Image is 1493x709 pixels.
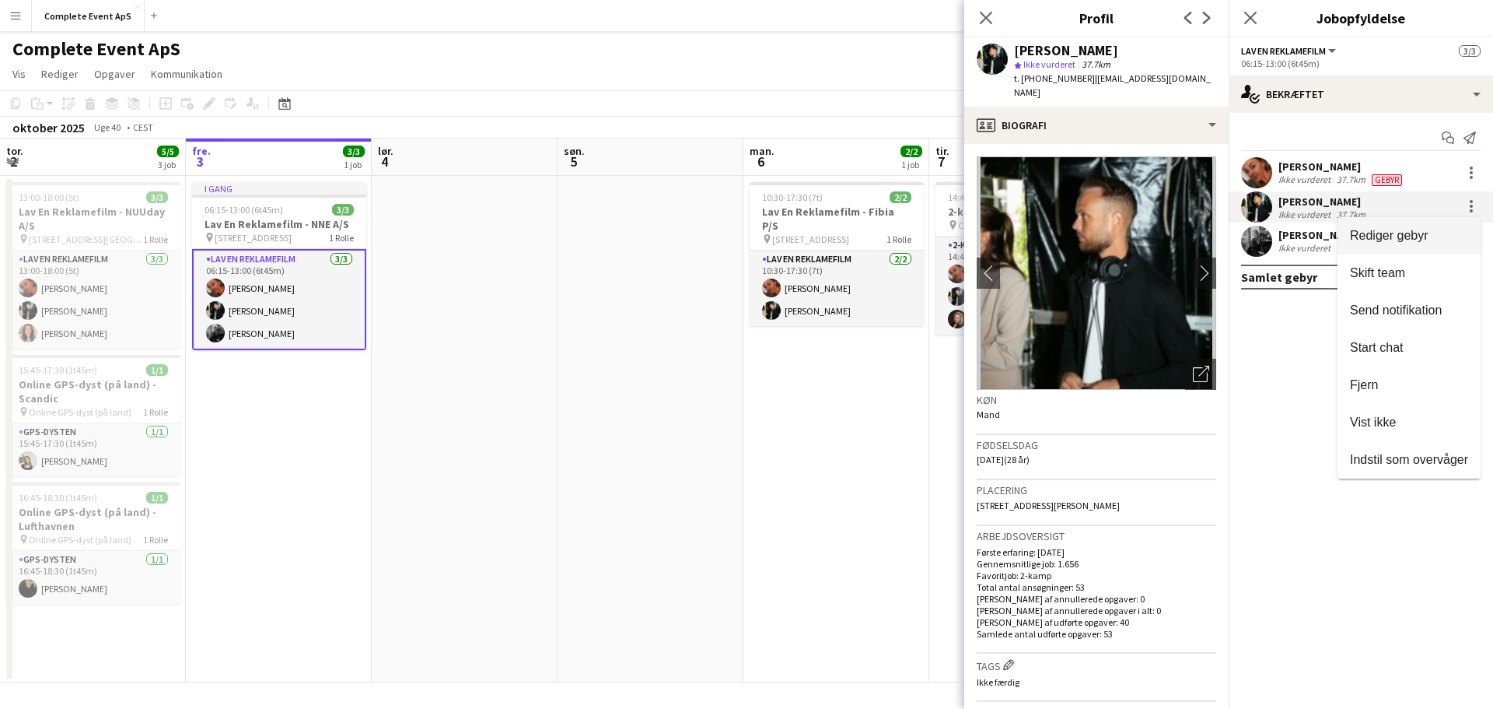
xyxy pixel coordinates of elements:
[1337,329,1481,367] button: Start chat
[1337,404,1481,441] button: Vist ikke
[1337,217,1481,254] button: Rediger gebyr
[1350,229,1428,242] span: Rediger gebyr
[1350,416,1396,429] span: Vist ikke
[1337,367,1481,404] button: Fjern
[1337,441,1481,479] button: Indstil som overvåger
[1350,304,1442,317] span: Send notifikation
[1350,266,1405,279] span: Skift team
[1337,254,1481,292] button: Skift team
[1337,292,1481,329] button: Send notifikation
[1350,341,1403,354] span: Start chat
[1350,453,1468,466] span: Indstil som overvåger
[1350,378,1378,391] span: Fjern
